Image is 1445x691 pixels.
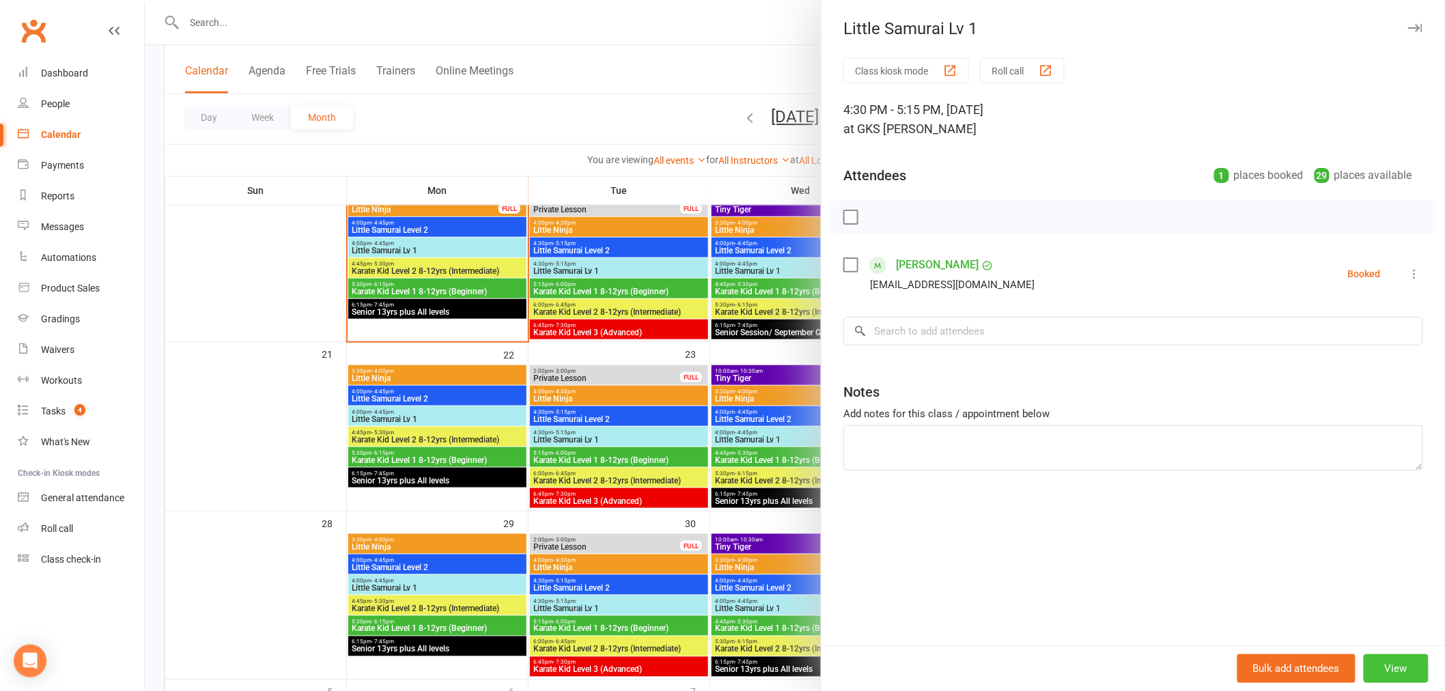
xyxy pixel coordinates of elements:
div: Reports [41,191,74,201]
a: Workouts [18,365,144,396]
div: Product Sales [41,283,100,294]
input: Search to add attendees [843,317,1423,345]
div: People [41,98,70,109]
div: places available [1315,166,1412,185]
div: 4:30 PM - 5:15 PM, [DATE] [843,100,1423,139]
div: Attendees [843,166,906,185]
a: Calendar [18,119,144,150]
a: Automations [18,242,144,273]
a: Payments [18,150,144,181]
button: Roll call [980,58,1065,83]
div: Class check-in [41,554,101,565]
div: 1 [1214,168,1229,183]
div: Little Samurai Lv 1 [822,19,1445,38]
a: Product Sales [18,273,144,304]
div: Open Intercom Messenger [14,645,46,677]
a: Gradings [18,304,144,335]
a: General attendance kiosk mode [18,483,144,513]
div: What's New [41,436,90,447]
a: Reports [18,181,144,212]
button: Class kiosk mode [843,58,969,83]
div: General attendance [41,492,124,503]
div: Gradings [41,313,80,324]
a: [PERSON_NAME] [896,254,979,276]
div: Messages [41,221,84,232]
a: People [18,89,144,119]
div: Add notes for this class / appointment below [843,406,1423,422]
div: Workouts [41,375,82,386]
a: Clubworx [16,14,51,48]
div: places booked [1214,166,1304,185]
span: at GKS [PERSON_NAME] [843,122,977,136]
div: 29 [1315,168,1330,183]
a: Messages [18,212,144,242]
a: Dashboard [18,58,144,89]
div: [EMAIL_ADDRESS][DOMAIN_NAME] [870,276,1035,294]
a: Waivers [18,335,144,365]
div: Notes [843,382,880,401]
a: Roll call [18,513,144,544]
div: Automations [41,252,96,263]
a: Tasks 4 [18,396,144,427]
a: Class kiosk mode [18,544,144,575]
div: Calendar [41,129,81,140]
div: Roll call [41,523,73,534]
div: Dashboard [41,68,88,79]
div: Payments [41,160,84,171]
div: Booked [1348,269,1381,279]
button: Bulk add attendees [1237,654,1356,683]
button: View [1364,654,1429,683]
div: Tasks [41,406,66,417]
span: 4 [74,404,85,416]
div: Waivers [41,344,74,355]
a: What's New [18,427,144,457]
